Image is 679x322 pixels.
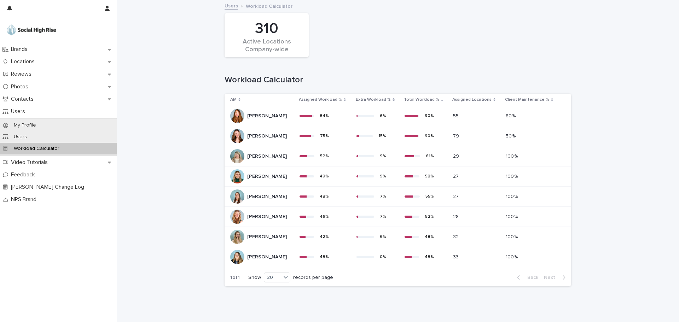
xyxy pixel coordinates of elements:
[6,23,57,37] img: o5DnuTxEQV6sW9jFYBBf
[8,146,65,152] p: Workload Calculator
[246,2,292,10] p: Workload Calculator
[237,38,297,53] div: Active Locations Company-wide
[506,132,517,139] p: 50 %
[8,122,42,128] p: My Profile
[225,269,245,286] p: 1 of 1
[404,96,439,104] p: Total Workload %
[225,186,571,206] tr: [PERSON_NAME][PERSON_NAME] 48%7%55%2727 100 %100 %
[8,108,31,115] p: Users
[506,172,519,180] p: 100 %
[8,159,53,166] p: Video Tutorials
[299,96,342,104] p: Assigned Workload %
[247,152,288,159] p: [PERSON_NAME]
[506,253,519,260] p: 100 %
[320,154,329,159] div: 52 %
[320,234,329,239] div: 42 %
[380,174,386,179] div: 9 %
[425,174,434,179] div: 58 %
[544,275,559,280] span: Next
[505,96,549,104] p: Client Maintenance %
[453,112,460,119] p: 55
[453,212,460,220] p: 28
[380,113,386,118] div: 6 %
[225,126,571,146] tr: [PERSON_NAME][PERSON_NAME] 75%15%90%7979 50 %50 %
[506,212,519,220] p: 100 %
[247,253,288,260] p: [PERSON_NAME]
[453,192,460,200] p: 27
[425,214,434,219] div: 52 %
[506,112,517,119] p: 80 %
[356,96,391,104] p: Extra Workload %
[8,83,34,90] p: Photos
[380,154,386,159] div: 9 %
[425,234,434,239] div: 48 %
[453,172,460,180] p: 27
[8,58,40,65] p: Locations
[380,254,386,259] div: 0 %
[320,174,329,179] div: 49 %
[378,134,386,139] div: 15 %
[8,71,37,77] p: Reviews
[8,171,41,178] p: Feedback
[225,146,571,166] tr: [PERSON_NAME][PERSON_NAME] 52%9%61%2929 100 %100 %
[264,274,281,281] div: 20
[225,166,571,186] tr: [PERSON_NAME][PERSON_NAME] 49%9%58%2727 100 %100 %
[320,214,329,219] div: 46 %
[320,194,329,199] div: 48 %
[225,1,238,10] a: Users
[453,152,460,159] p: 29
[8,46,33,53] p: Brands
[425,134,434,139] div: 90 %
[506,233,519,240] p: 100 %
[523,275,538,280] span: Back
[247,172,288,180] p: [PERSON_NAME]
[320,254,329,259] div: 48 %
[225,247,571,267] tr: [PERSON_NAME][PERSON_NAME] 48%0%48%3333 100 %100 %
[247,192,288,200] p: [PERSON_NAME]
[506,152,519,159] p: 100 %
[380,214,386,219] div: 7 %
[8,196,42,203] p: NPS Brand
[320,113,329,118] div: 84 %
[293,275,333,281] p: records per page
[247,233,288,240] p: [PERSON_NAME]
[425,254,434,259] div: 48 %
[225,206,571,227] tr: [PERSON_NAME][PERSON_NAME] 46%7%52%2828 100 %100 %
[247,212,288,220] p: [PERSON_NAME]
[230,96,237,104] p: AM
[453,132,460,139] p: 79
[8,96,39,103] p: Contacts
[8,134,33,140] p: Users
[380,194,386,199] div: 7 %
[541,274,571,281] button: Next
[225,106,571,126] tr: [PERSON_NAME][PERSON_NAME] 84%6%90%5555 80 %80 %
[247,112,288,119] p: [PERSON_NAME]
[380,234,386,239] div: 6 %
[425,113,434,118] div: 90 %
[320,134,329,139] div: 75 %
[453,253,460,260] p: 33
[453,233,460,240] p: 32
[225,75,571,85] h1: Workload Calculator
[248,275,261,281] p: Show
[8,184,90,191] p: [PERSON_NAME] Change Log
[425,194,434,199] div: 55 %
[225,227,571,247] tr: [PERSON_NAME][PERSON_NAME] 42%6%48%3232 100 %100 %
[237,20,297,37] div: 310
[247,132,288,139] p: [PERSON_NAME]
[426,154,434,159] div: 61 %
[506,192,519,200] p: 100 %
[511,274,541,281] button: Back
[452,96,492,104] p: Assigned Locations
